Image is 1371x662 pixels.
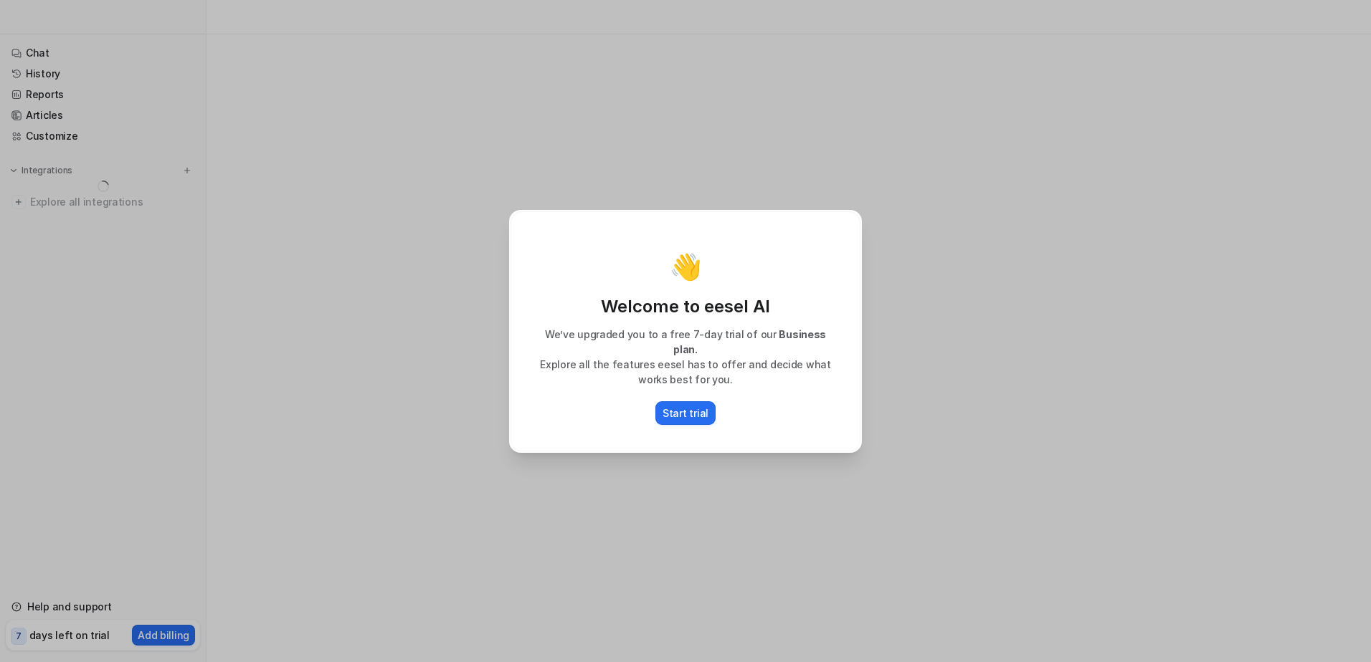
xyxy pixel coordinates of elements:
p: We’ve upgraded you to a free 7-day trial of our [526,327,845,357]
p: Welcome to eesel AI [526,295,845,318]
p: Start trial [663,406,708,421]
p: Explore all the features eesel has to offer and decide what works best for you. [526,357,845,387]
p: 👋 [670,252,702,281]
button: Start trial [655,401,716,425]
